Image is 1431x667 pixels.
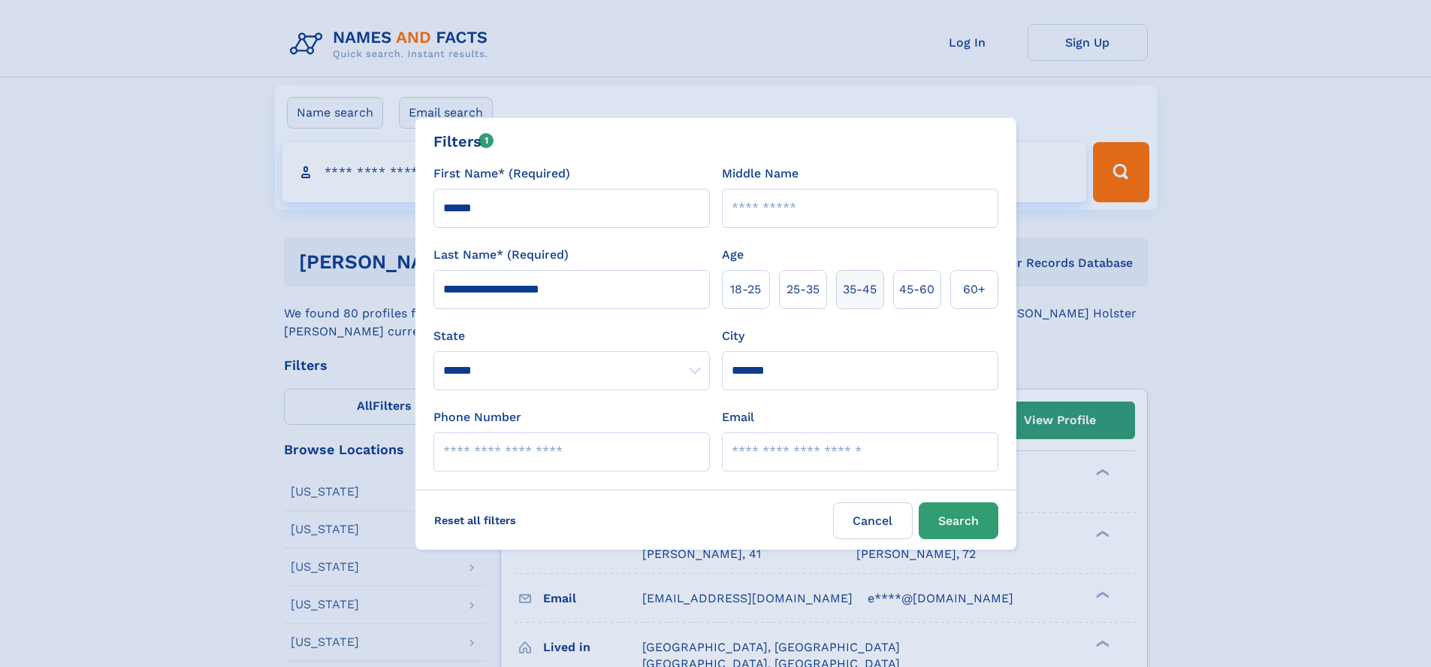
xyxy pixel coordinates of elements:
span: 35‑45 [843,280,877,299]
label: Age [722,246,744,264]
span: 45‑60 [899,280,934,299]
div: Filters [433,130,494,153]
label: Phone Number [433,408,521,426]
span: 25‑35 [786,280,820,299]
label: City [722,327,744,345]
label: State [433,327,710,345]
label: Cancel [833,502,913,539]
span: 18‑25 [730,280,761,299]
label: Middle Name [722,165,799,183]
label: Reset all filters [424,502,526,538]
label: Last Name* (Required) [433,246,569,264]
span: 60+ [963,280,986,299]
label: First Name* (Required) [433,165,570,183]
button: Search [919,502,998,539]
label: Email [722,408,754,426]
